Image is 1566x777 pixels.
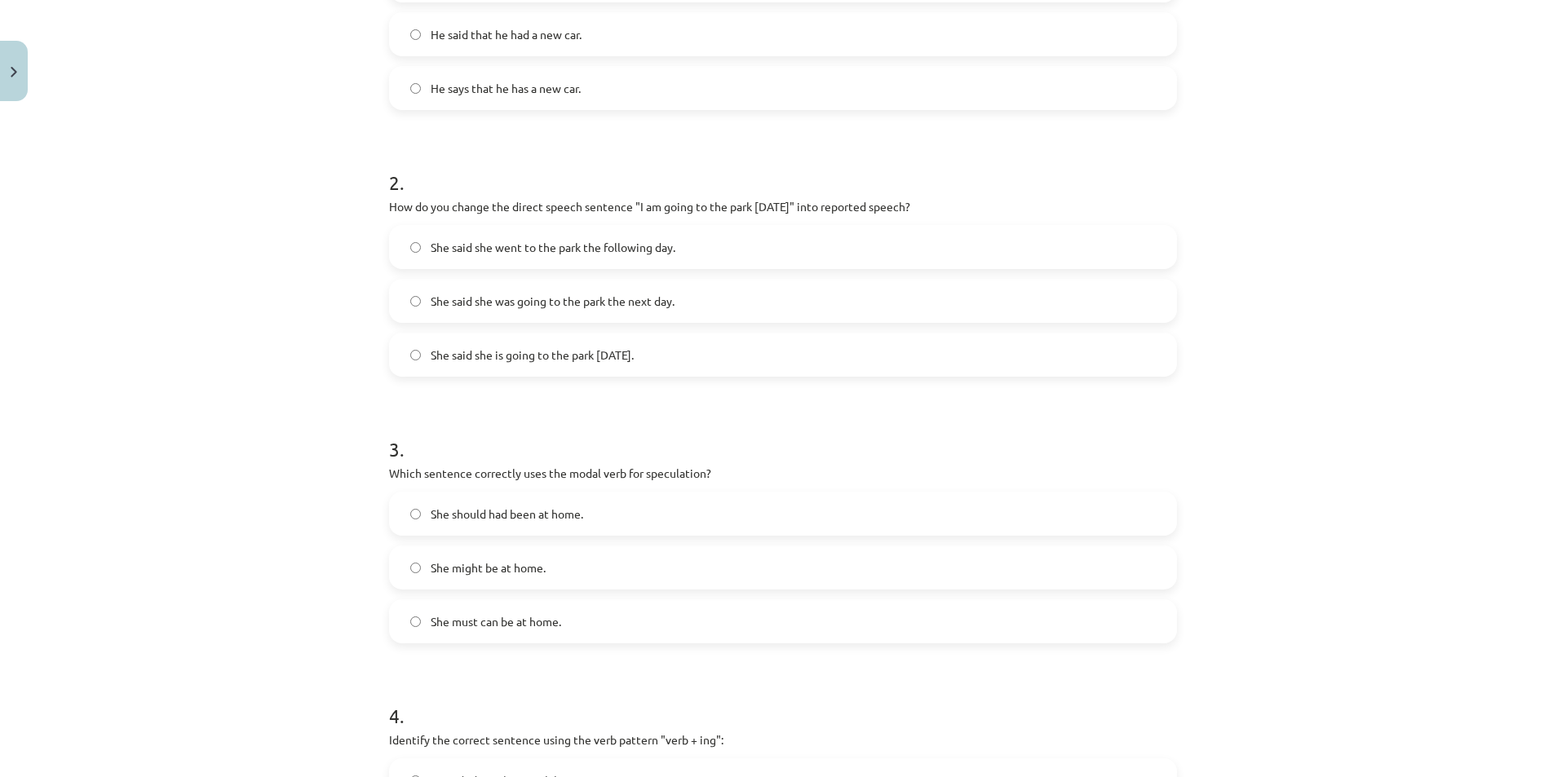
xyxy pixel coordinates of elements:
[410,83,421,94] input: He says that he has a new car.
[431,347,634,364] span: She said she is going to the park [DATE].
[389,143,1177,193] h1: 2 .
[431,80,581,97] span: He says that he has a new car.
[431,505,583,523] span: She should had been at home.
[431,613,561,630] span: She must can be at home.
[410,350,421,360] input: She said she is going to the park [DATE].
[431,559,546,576] span: She might be at home.
[410,29,421,40] input: He said that he had a new car.
[431,26,582,43] span: He said that he had a new car.
[410,616,421,627] input: She must can be at home.
[11,67,17,77] img: icon-close-lesson-0947bae3869378f0d4975bcd49f059093ad1ed9edebbc8119c70593378902aed.svg
[410,242,421,253] input: She said she went to the park the following day.
[389,409,1177,460] h1: 3 .
[389,465,1177,482] p: Which sentence correctly uses the modal verb for speculation?
[410,509,421,519] input: She should had been at home.
[389,198,1177,215] p: How do you change the direct speech sentence "I am going to the park [DATE]" into reported speech?
[431,293,675,310] span: She said she was going to the park the next day.
[389,676,1177,726] h1: 4 .
[410,563,421,573] input: She might be at home.
[431,239,675,256] span: She said she went to the park the following day.
[389,731,1177,748] p: Identify the correct sentence using the verb pattern "verb + ing":
[410,296,421,307] input: She said she was going to the park the next day.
